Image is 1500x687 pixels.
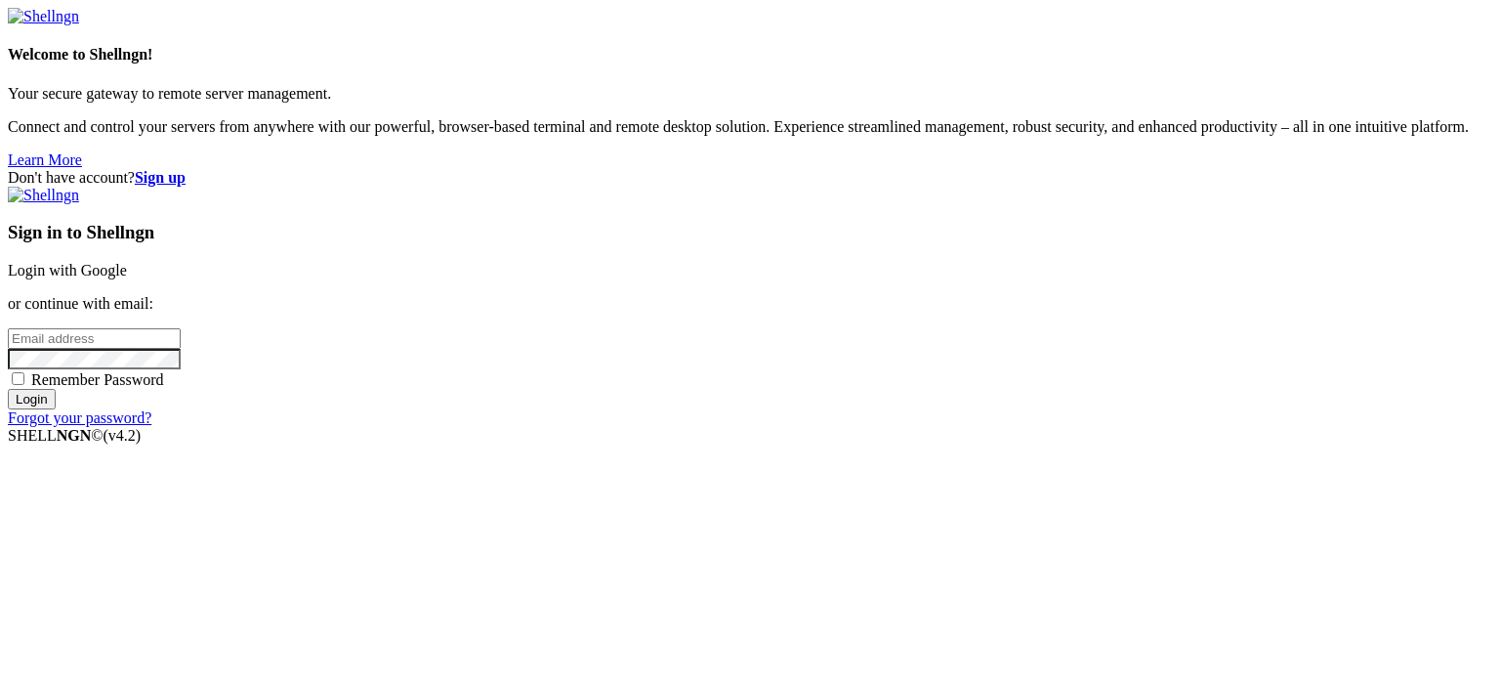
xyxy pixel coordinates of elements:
span: Remember Password [31,371,164,388]
a: Sign up [135,169,186,186]
h4: Welcome to Shellngn! [8,46,1492,64]
img: Shellngn [8,187,79,204]
b: NGN [57,427,92,444]
h3: Sign in to Shellngn [8,222,1492,243]
input: Remember Password [12,372,24,385]
div: Don't have account? [8,169,1492,187]
img: Shellngn [8,8,79,25]
a: Forgot your password? [8,409,151,426]
a: Login with Google [8,262,127,279]
p: or continue with email: [8,295,1492,313]
input: Email address [8,328,181,349]
p: Connect and control your servers from anywhere with our powerful, browser-based terminal and remo... [8,118,1492,136]
p: Your secure gateway to remote server management. [8,85,1492,103]
span: SHELL © [8,427,141,444]
a: Learn More [8,151,82,168]
input: Login [8,389,56,409]
span: 4.2.0 [104,427,142,444]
